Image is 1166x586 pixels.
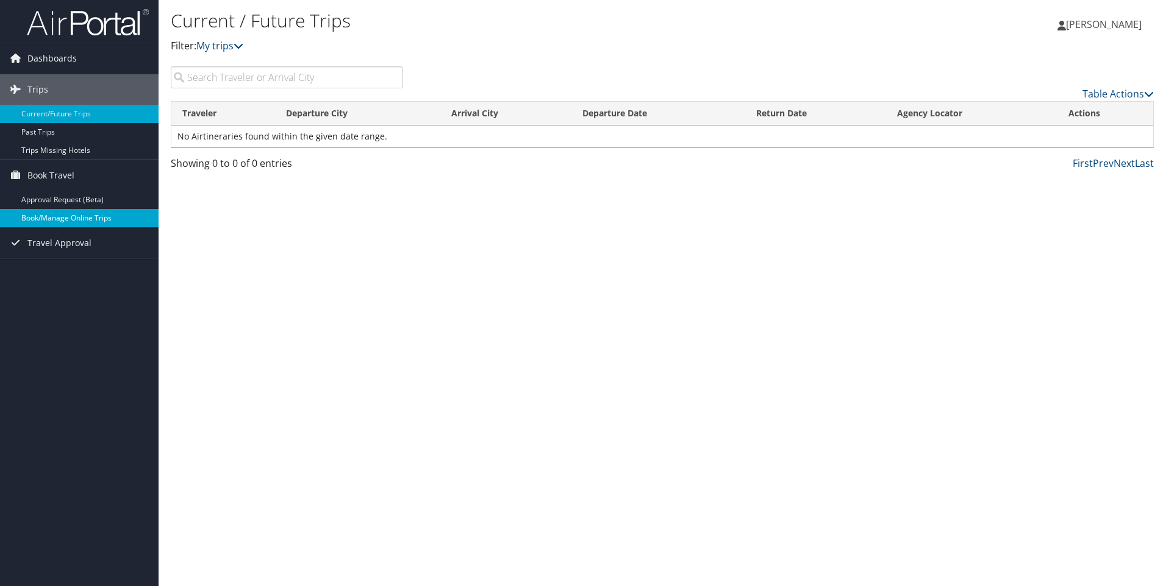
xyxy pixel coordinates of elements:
p: Filter: [171,38,826,54]
a: [PERSON_NAME] [1057,6,1154,43]
th: Agency Locator: activate to sort column ascending [886,102,1057,125]
th: Return Date: activate to sort column ascending [745,102,886,125]
th: Arrival City: activate to sort column ascending [440,102,571,125]
a: First [1073,157,1093,170]
a: Next [1114,157,1135,170]
span: Trips [27,74,48,105]
span: Book Travel [27,160,74,191]
span: Dashboards [27,43,77,74]
th: Actions [1057,102,1153,125]
span: [PERSON_NAME] [1066,18,1142,31]
a: My trips [196,39,243,52]
input: Search Traveler or Arrival City [171,66,403,88]
a: Prev [1093,157,1114,170]
div: Showing 0 to 0 of 0 entries [171,156,403,177]
a: Last [1135,157,1154,170]
th: Departure City: activate to sort column ascending [275,102,440,125]
a: Table Actions [1082,87,1154,101]
img: airportal-logo.png [27,8,149,37]
td: No Airtineraries found within the given date range. [171,125,1153,147]
th: Traveler: activate to sort column ascending [171,102,275,125]
h1: Current / Future Trips [171,8,826,34]
span: Travel Approval [27,228,91,258]
th: Departure Date: activate to sort column descending [571,102,745,125]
